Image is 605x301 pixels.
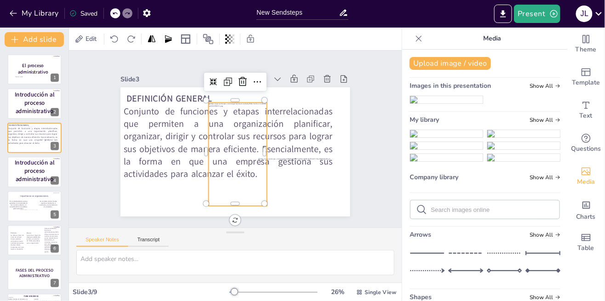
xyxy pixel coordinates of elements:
[568,193,605,226] div: Add charts and graphs
[572,78,600,88] span: Template
[578,243,594,253] span: Table
[203,34,214,45] span: Position
[410,96,483,103] img: 5e6a2948-5e25-4111-8e36-aab526658221.jpeg
[51,142,59,150] div: 3
[530,83,560,89] span: Show all
[426,28,559,50] p: Media
[7,157,62,187] div: 4
[76,237,128,247] button: Speaker Notes
[39,200,57,208] strong: En el ámbito privado, facilita la gestión empresarial, el crecimiento y la diversificación de act...
[530,174,560,181] span: Show all
[365,289,396,296] span: Single View
[576,212,596,222] span: Charts
[568,226,605,259] div: Add a table
[11,233,17,234] strong: Eficiencia:
[15,159,55,183] strong: Introducción al proceso administrativo
[571,144,601,154] span: Questions
[514,5,560,23] button: Present
[27,233,41,234] p: :
[178,32,193,46] div: Layout
[568,127,605,160] div: Get real-time input from your audience
[576,5,593,23] button: J L
[51,108,59,116] div: 2
[8,296,34,298] p: Dirección:
[410,142,483,149] img: 0b9581fa-9910-41dd-b6f5-b1c336cc7c64.png
[7,88,62,119] div: 2
[10,200,28,210] strong: En el ámbito público, ayuda a garantizar el uso adecuado de los recursos estatales y el cumplimie...
[576,6,593,22] div: J L
[494,5,512,23] button: Export to PowerPoint
[8,127,57,145] p: Conjunto de funciones y etapas interrelacionadas que permiten a una organización planificar, orga...
[580,111,593,121] span: Text
[200,11,294,113] div: Slide 3
[128,237,169,247] button: Transcript
[24,295,38,298] strong: FASE MECÁNICA
[568,160,605,193] div: Add images, graphics, shapes or video
[487,142,560,149] img: c9c99e95-9b38-48df-bdc1-ddb5e25596b7.avif
[327,288,349,296] div: 26 %
[45,230,59,253] p: El proceso administrativo también influye directamente en la toma de decisiones, ya que proporcio...
[84,34,98,43] span: Edit
[530,294,560,301] span: Show all
[9,200,28,210] p: s.
[34,298,61,300] p: :
[7,123,62,153] div: 3
[69,9,98,18] div: Saved
[51,244,59,253] div: 6
[188,27,255,99] strong: DEFINICIÓN GENERAL
[530,117,560,123] span: Show all
[530,232,560,238] span: Show all
[410,115,439,124] span: My library
[577,177,595,187] span: Media
[5,32,64,47] button: Add slide
[15,76,56,78] p: [PERSON_NAME]
[410,154,483,161] img: e200e137-007d-4765-a9e8-95a189311cc2.png
[487,130,560,137] img: d0267697-c45e-48ab-add6-e1293dd2c089.png
[410,173,458,182] span: Company library
[568,61,605,94] div: Add ready made slides
[410,81,491,90] span: Images in this presentation
[568,94,605,127] div: Add text boxes
[410,57,491,70] button: Upload image / video
[7,6,63,21] button: My Library
[410,130,483,137] img: b62343bd-56d8-4092-bd77-0ec8d004bad5.gif
[15,90,55,114] strong: Introducción al proceso administrativo
[7,54,62,85] div: 1
[51,210,59,219] div: 5
[257,6,338,19] input: Insert title
[576,45,597,55] span: Theme
[7,191,62,221] div: 5
[568,28,605,61] div: Change the overall theme
[51,176,59,185] div: 4
[18,62,48,75] strong: El proceso administrativo
[51,74,59,82] div: 1
[11,234,25,250] p: Se refiere a hacer las cosas de la mejor manera posible, utilizando la menor cantidad de recursos...
[7,259,62,290] div: 7
[51,279,59,287] div: 7
[9,124,29,126] strong: DEFINICIÓN GENERAL
[27,234,41,244] p: Se centra en lograr los objetivos establecidos, es decir, en alcanzar las metas propuestas por la...
[410,230,431,239] span: Arrows
[487,154,560,161] img: 5e6a2948-5e25-4111-8e36-aab526658221.jpeg
[7,225,62,256] div: 6
[20,194,48,197] strong: Importancia en organizaciones
[73,288,229,296] div: Slide 3 / 9
[16,267,53,278] strong: FASES DEL PROCESO ADMINISTRATIVO
[431,206,554,213] input: Search images online
[27,233,31,234] strong: Eficacia
[34,298,38,300] strong: Control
